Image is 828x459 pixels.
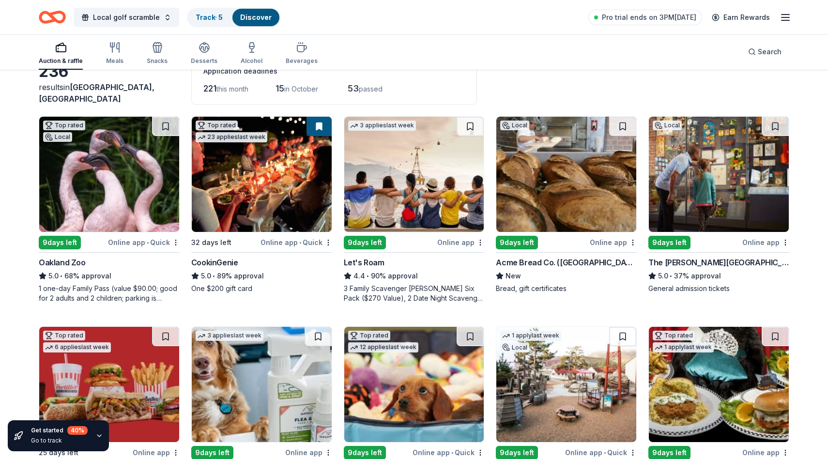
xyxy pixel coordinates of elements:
[196,121,238,130] div: Top rated
[496,284,637,293] div: Bread, gift certificates
[187,8,280,27] button: Track· 5Discover
[192,327,332,442] img: Image for Wondercide
[43,121,85,130] div: Top rated
[344,117,484,232] img: Image for Let's Roam
[496,116,637,293] a: Image for Acme Bread Co. (East Bay/North Bay)Local9days leftOnline appAcme Bread Co. ([GEOGRAPHIC...
[649,117,789,232] img: Image for The Walt Disney Museum
[39,82,154,104] span: [GEOGRAPHIC_DATA], [GEOGRAPHIC_DATA]
[276,83,284,93] span: 15
[285,446,332,459] div: Online app
[344,270,485,282] div: 90% approval
[106,38,123,70] button: Meals
[344,116,485,303] a: Image for Let's Roam3 applieslast week9days leftOnline appLet's Roam4.4•90% approval3 Family Scav...
[359,85,383,93] span: passed
[191,38,217,70] button: Desserts
[191,237,231,248] div: 32 days left
[31,437,88,444] div: Go to track
[31,426,88,435] div: Get started
[201,270,211,282] span: 5.0
[604,449,606,457] span: •
[344,236,386,249] div: 9 days left
[191,270,332,282] div: 89% approval
[496,236,538,249] div: 9 days left
[39,62,180,81] div: 236
[39,82,154,104] span: in
[67,426,88,435] div: 40 %
[437,236,484,248] div: Online app
[348,83,359,93] span: 53
[60,272,62,280] span: •
[240,13,272,21] a: Discover
[565,446,637,459] div: Online app Quick
[648,284,789,293] div: General admission tickets
[147,57,168,65] div: Snacks
[39,81,180,105] div: results
[658,270,668,282] span: 5.0
[196,13,223,21] a: Track· 5
[284,85,318,93] span: in October
[48,270,59,282] span: 5.0
[758,46,782,58] span: Search
[344,257,384,268] div: Let's Roam
[39,57,83,65] div: Auction & raffle
[706,9,776,26] a: Earn Rewards
[344,327,484,442] img: Image for BarkBox
[39,38,83,70] button: Auction & raffle
[348,331,390,340] div: Top rated
[74,8,179,27] button: Local golf scramble
[39,236,81,249] div: 9 days left
[286,57,318,65] div: Beverages
[203,65,465,77] div: Application deadlines
[742,446,789,459] div: Online app
[261,236,332,248] div: Online app Quick
[653,121,682,130] div: Local
[93,12,160,23] span: Local golf scramble
[147,239,149,246] span: •
[39,257,86,268] div: Oakland Zoo
[742,236,789,248] div: Online app
[191,257,238,268] div: CookinGenie
[39,117,179,232] img: Image for Oakland Zoo
[496,327,636,442] img: Image for Bay Area Discovery Museum
[648,257,789,268] div: The [PERSON_NAME][GEOGRAPHIC_DATA]
[500,121,529,130] div: Local
[191,57,217,65] div: Desserts
[348,121,416,131] div: 3 applies last week
[588,10,702,25] a: Pro trial ends on 3PM[DATE]
[241,57,262,65] div: Alcohol
[191,116,332,293] a: Image for CookinGenieTop rated23 applieslast week32 days leftOnline app•QuickCookinGenie5.0•89% a...
[353,270,365,282] span: 4.4
[648,270,789,282] div: 37% approval
[192,117,332,232] img: Image for CookinGenie
[648,236,690,249] div: 9 days left
[496,117,636,232] img: Image for Acme Bread Co. (East Bay/North Bay)
[653,331,695,340] div: Top rated
[740,42,789,61] button: Search
[413,446,484,459] div: Online app Quick
[500,343,529,352] div: Local
[39,270,180,282] div: 68% approval
[196,132,267,142] div: 23 applies last week
[286,38,318,70] button: Beverages
[649,327,789,442] img: Image for Black Bear Diner
[39,6,66,29] a: Home
[367,272,369,280] span: •
[496,257,637,268] div: Acme Bread Co. ([GEOGRAPHIC_DATA]/[GEOGRAPHIC_DATA])
[241,38,262,70] button: Alcohol
[191,284,332,293] div: One $200 gift card
[500,331,561,341] div: 1 apply last week
[43,132,72,142] div: Local
[147,38,168,70] button: Snacks
[106,57,123,65] div: Meals
[602,12,696,23] span: Pro trial ends on 3PM[DATE]
[506,270,521,282] span: New
[344,284,485,303] div: 3 Family Scavenger [PERSON_NAME] Six Pack ($270 Value), 2 Date Night Scavenger [PERSON_NAME] Two ...
[203,83,216,93] span: 221
[348,342,418,352] div: 12 applies last week
[39,116,180,303] a: Image for Oakland ZooTop ratedLocal9days leftOnline app•QuickOakland Zoo5.0•68% approval1 one-day...
[299,239,301,246] span: •
[216,85,248,93] span: this month
[39,284,180,303] div: 1 one-day Family Pass (value $90.00; good for 2 adults and 2 children; parking is included)
[590,236,637,248] div: Online app
[39,327,179,442] img: Image for Portillo's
